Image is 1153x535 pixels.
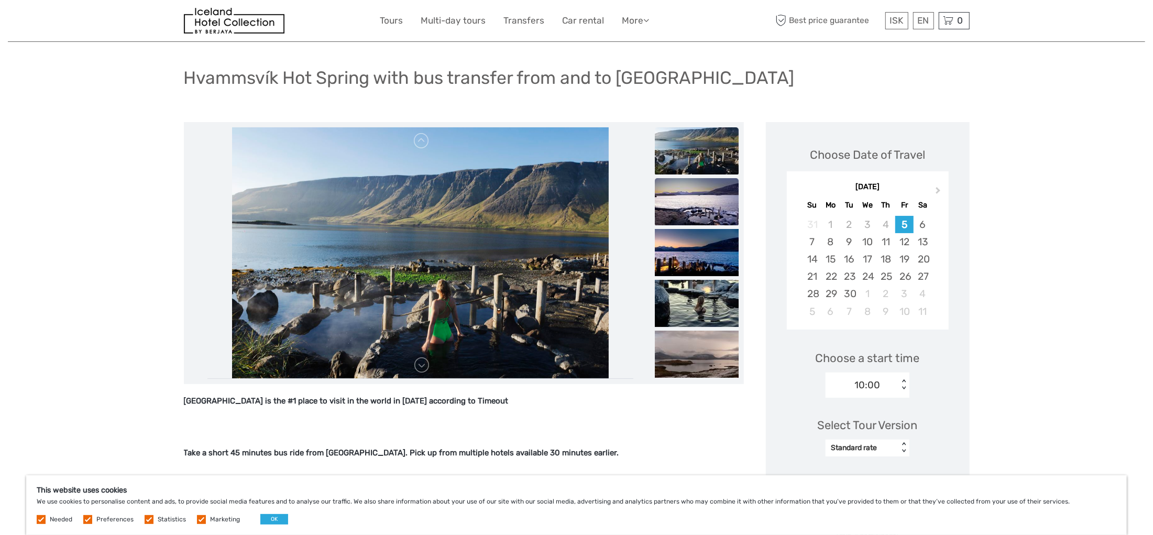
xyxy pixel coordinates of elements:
[50,515,72,524] label: Needed
[895,250,914,268] div: Choose Friday, September 19th, 2025
[895,268,914,285] div: Choose Friday, September 26th, 2025
[655,127,739,174] img: 41534e71f817425fa1bb13796af5d1a0_slider_thumbnail.jpeg
[914,250,932,268] div: Choose Saturday, September 20th, 2025
[877,216,895,233] div: Not available Thursday, September 4th, 2025
[895,285,914,302] div: Choose Friday, October 3rd, 2025
[380,13,403,28] a: Tours
[840,268,858,285] div: Choose Tuesday, September 23rd, 2025
[655,229,739,276] img: e2789be4f5a34e6693e929a7aef51185_slider_thumbnail.jpeg
[821,216,840,233] div: Not available Monday, September 1st, 2025
[655,331,739,378] img: 4075f79dabce4cc29c40dc1d5bb4bbb2_slider_thumbnail.jpeg
[421,13,486,28] a: Multi-day tours
[787,182,949,193] div: [DATE]
[877,268,895,285] div: Choose Thursday, September 25th, 2025
[895,303,914,320] div: Choose Friday, October 10th, 2025
[803,285,821,302] div: Choose Sunday, September 28th, 2025
[890,15,904,26] span: ISK
[858,198,876,212] div: We
[913,12,934,29] div: EN
[184,396,509,406] strong: [GEOGRAPHIC_DATA] is the #1 place to visit in the world in [DATE] according to Timeout
[803,216,821,233] div: Not available Sunday, August 31st, 2025
[96,515,134,524] label: Preferences
[26,475,1127,535] div: We use cookies to personalise content and ads, to provide social media features and to analyse ou...
[840,303,858,320] div: Choose Tuesday, October 7th, 2025
[158,515,186,524] label: Statistics
[803,233,821,250] div: Choose Sunday, September 7th, 2025
[622,13,650,28] a: More
[914,303,932,320] div: Choose Saturday, October 11th, 2025
[803,268,821,285] div: Choose Sunday, September 21st, 2025
[895,233,914,250] div: Choose Friday, September 12th, 2025
[120,16,133,29] button: Open LiveChat chat widget
[810,147,925,163] div: Choose Date of Travel
[877,250,895,268] div: Choose Thursday, September 18th, 2025
[877,198,895,212] div: Th
[821,303,840,320] div: Choose Monday, October 6th, 2025
[260,514,288,525] button: OK
[899,442,908,453] div: < >
[914,216,932,233] div: Choose Saturday, September 6th, 2025
[840,198,858,212] div: Tu
[858,216,876,233] div: Not available Wednesday, September 3rd, 2025
[855,378,881,392] div: 10:00
[184,8,284,34] img: 481-8f989b07-3259-4bb0-90ed-3da368179bdc_logo_small.jpg
[840,233,858,250] div: Choose Tuesday, September 9th, 2025
[37,486,1116,495] h5: This website uses cookies
[877,285,895,302] div: Choose Thursday, October 2nd, 2025
[840,285,858,302] div: Choose Tuesday, September 30th, 2025
[821,250,840,268] div: Choose Monday, September 15th, 2025
[840,250,858,268] div: Choose Tuesday, September 16th, 2025
[803,198,821,212] div: Su
[773,12,883,29] span: Best price guarantee
[877,233,895,250] div: Choose Thursday, September 11th, 2025
[956,15,965,26] span: 0
[803,250,821,268] div: Choose Sunday, September 14th, 2025
[914,198,932,212] div: Sa
[914,268,932,285] div: Choose Saturday, September 27th, 2025
[831,443,893,453] div: Standard rate
[818,417,918,433] div: Select Tour Version
[895,198,914,212] div: Fr
[858,250,876,268] div: Choose Wednesday, September 17th, 2025
[655,178,739,225] img: a0092645024d40a7b0c90e53b724a823_slider_thumbnail.jpeg
[504,13,545,28] a: Transfers
[563,13,605,28] a: Car rental
[858,285,876,302] div: Choose Wednesday, October 1st, 2025
[821,233,840,250] div: Choose Monday, September 8th, 2025
[15,18,118,27] p: We're away right now. Please check back later!
[858,268,876,285] div: Choose Wednesday, September 24th, 2025
[858,303,876,320] div: Choose Wednesday, October 8th, 2025
[858,233,876,250] div: Choose Wednesday, September 10th, 2025
[210,515,240,524] label: Marketing
[931,184,948,201] button: Next Month
[895,216,914,233] div: Choose Friday, September 5th, 2025
[914,233,932,250] div: Choose Saturday, September 13th, 2025
[655,280,739,327] img: 32eb2386f24e443e936de40c7f2abf66_slider_thumbnail.jpeg
[821,285,840,302] div: Choose Monday, September 29th, 2025
[914,285,932,302] div: Choose Saturday, October 4th, 2025
[184,67,795,89] h1: Hvammsvík Hot Spring with bus transfer from and to [GEOGRAPHIC_DATA]
[840,216,858,233] div: Not available Tuesday, September 2nd, 2025
[899,379,908,390] div: < >
[232,127,609,379] img: 41534e71f817425fa1bb13796af5d1a0_main_slider.jpeg
[821,268,840,285] div: Choose Monday, September 22nd, 2025
[816,350,920,366] span: Choose a start time
[821,198,840,212] div: Mo
[184,448,619,457] strong: Take a short 45 minutes bus ride from [GEOGRAPHIC_DATA]. Pick up from multiple hotels available 3...
[790,216,945,320] div: month 2025-09
[877,303,895,320] div: Choose Thursday, October 9th, 2025
[803,303,821,320] div: Choose Sunday, October 5th, 2025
